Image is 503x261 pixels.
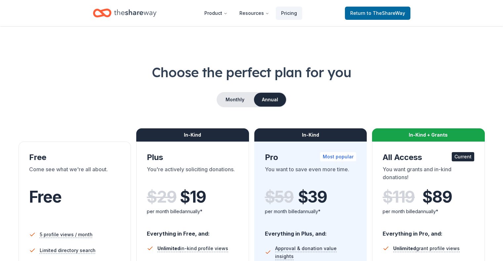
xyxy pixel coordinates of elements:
[265,224,356,238] div: Everything in Plus, and:
[199,7,233,20] button: Product
[298,188,327,206] span: $ 39
[265,165,356,184] div: You want to save even more time.
[320,152,356,161] div: Most popular
[345,7,410,20] a: Returnto TheShareWay
[40,246,96,254] span: Limited directory search
[16,63,487,82] h1: Choose the perfect plan for you
[147,224,238,238] div: Everything in Free, and:
[136,128,249,142] div: In-Kind
[383,152,474,163] div: All Access
[275,245,356,260] span: Approval & donation value insights
[157,245,228,251] span: in-kind profile views
[180,188,206,206] span: $ 19
[265,152,356,163] div: Pro
[217,93,253,107] button: Monthly
[93,5,156,21] a: Home
[147,208,238,215] div: per month billed annually*
[29,187,62,207] span: Free
[234,7,274,20] button: Resources
[350,9,405,17] span: Return
[393,245,416,251] span: Unlimited
[393,245,460,251] span: grant profile views
[147,165,238,184] div: You're actively soliciting donations.
[265,208,356,215] div: per month billed annually*
[254,93,286,107] button: Annual
[199,5,302,21] nav: Main
[372,128,485,142] div: In-Kind + Grants
[383,208,474,215] div: per month billed annually*
[157,245,180,251] span: Unlimited
[276,7,302,20] a: Pricing
[29,152,121,163] div: Free
[40,231,93,239] span: 5 profile views / month
[422,188,452,206] span: $ 89
[147,152,238,163] div: Plus
[383,165,474,184] div: You want grants and in-kind donations!
[367,10,405,16] span: to TheShareWay
[29,165,121,184] div: Come see what we're all about.
[452,152,474,161] div: Current
[383,224,474,238] div: Everything in Pro, and:
[254,128,367,142] div: In-Kind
